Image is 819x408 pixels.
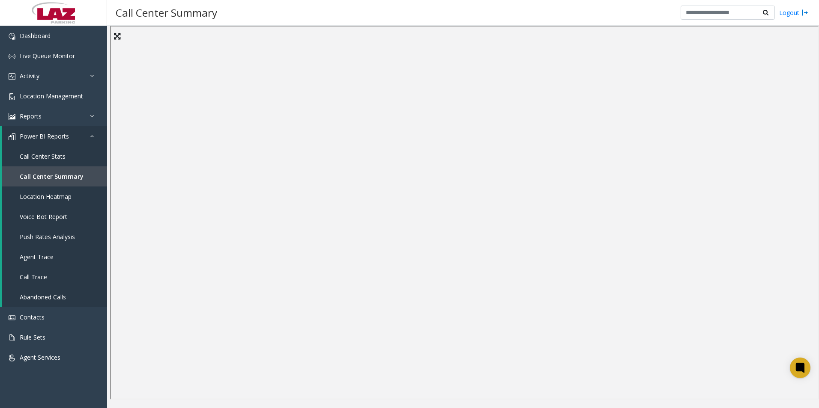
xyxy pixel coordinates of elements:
span: Power BI Reports [20,132,69,140]
img: 'icon' [9,53,15,60]
img: 'icon' [9,314,15,321]
a: Call Center Summary [2,166,107,186]
a: Logout [779,8,808,17]
a: Voice Bot Report [2,207,107,227]
span: Call Center Summary [20,172,84,180]
img: 'icon' [9,334,15,341]
span: Agent Trace [20,253,54,261]
h3: Call Center Summary [111,2,221,23]
span: Push Rates Analysis [20,233,75,241]
span: Location Management [20,92,83,100]
span: Voice Bot Report [20,213,67,221]
img: logout [801,8,808,17]
span: Reports [20,112,42,120]
span: Call Center Stats [20,152,66,160]
span: Abandoned Calls [20,293,66,301]
span: Agent Services [20,353,60,361]
a: Power BI Reports [2,126,107,146]
img: 'icon' [9,93,15,100]
img: 'icon' [9,113,15,120]
span: Rule Sets [20,333,45,341]
span: Location Heatmap [20,192,72,201]
a: Location Heatmap [2,186,107,207]
img: 'icon' [9,133,15,140]
img: 'icon' [9,355,15,361]
a: Call Center Stats [2,146,107,166]
span: Dashboard [20,32,51,40]
span: Activity [20,72,39,80]
a: Agent Trace [2,247,107,267]
span: Call Trace [20,273,47,281]
a: Call Trace [2,267,107,287]
span: Live Queue Monitor [20,52,75,60]
a: Push Rates Analysis [2,227,107,247]
span: Contacts [20,313,45,321]
a: Abandoned Calls [2,287,107,307]
img: 'icon' [9,73,15,80]
img: 'icon' [9,33,15,40]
